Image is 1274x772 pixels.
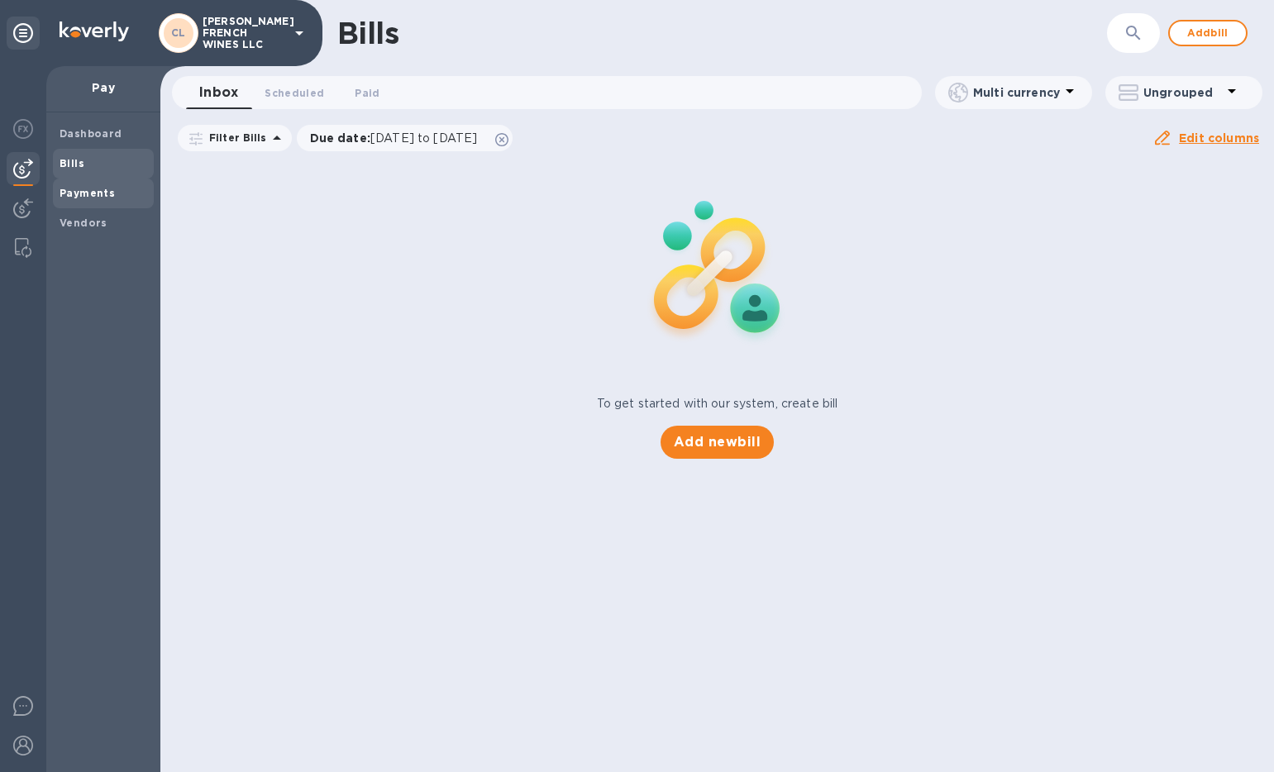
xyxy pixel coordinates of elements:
[1183,23,1233,43] span: Add bill
[297,125,513,151] div: Due date:[DATE] to [DATE]
[60,79,147,96] p: Pay
[7,17,40,50] div: Unpin categories
[60,187,115,199] b: Payments
[60,217,107,229] b: Vendors
[1179,131,1259,145] u: Edit columns
[203,131,267,145] p: Filter Bills
[171,26,186,39] b: CL
[203,16,285,50] p: [PERSON_NAME] FRENCH WINES LLC
[355,84,379,102] span: Paid
[60,127,122,140] b: Dashboard
[1143,84,1222,101] p: Ungrouped
[310,130,486,146] p: Due date :
[60,157,84,169] b: Bills
[337,16,398,50] h1: Bills
[1168,20,1248,46] button: Addbill
[199,81,238,104] span: Inbox
[973,84,1060,101] p: Multi currency
[661,426,774,459] button: Add newbill
[60,21,129,41] img: Logo
[674,432,761,452] span: Add new bill
[370,131,477,145] span: [DATE] to [DATE]
[265,84,324,102] span: Scheduled
[597,395,838,412] p: To get started with our system, create bill
[13,119,33,139] img: Foreign exchange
